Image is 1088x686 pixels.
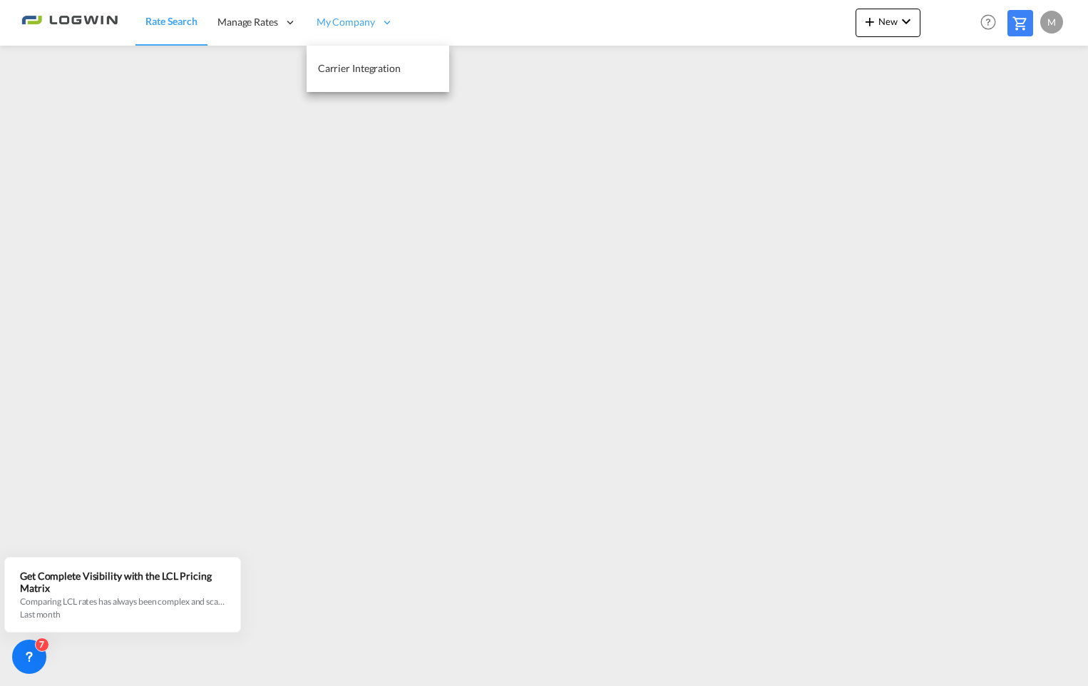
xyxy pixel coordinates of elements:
[1040,11,1063,34] div: M
[217,15,278,29] span: Manage Rates
[898,13,915,30] md-icon: icon-chevron-down
[21,6,118,39] img: 2761ae10d95411efa20a1f5e0282d2d7.png
[861,13,878,30] md-icon: icon-plus 400-fg
[318,62,401,74] span: Carrier Integration
[317,15,375,29] span: My Company
[861,16,915,27] span: New
[307,46,449,92] a: Carrier Integration
[145,15,197,27] span: Rate Search
[976,10,1007,36] div: Help
[856,9,920,37] button: icon-plus 400-fgNewicon-chevron-down
[976,10,1000,34] span: Help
